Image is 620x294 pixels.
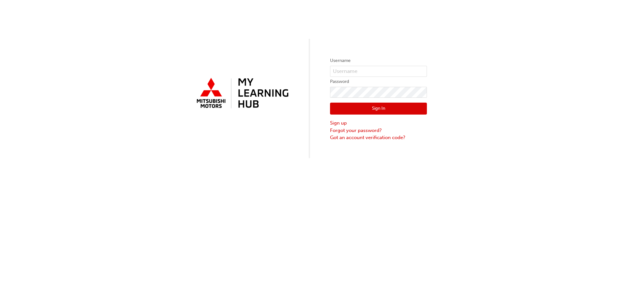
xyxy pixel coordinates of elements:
button: Sign In [330,103,427,115]
label: Username [330,57,427,65]
input: Username [330,66,427,77]
a: Sign up [330,119,427,127]
label: Password [330,78,427,86]
a: Forgot your password? [330,127,427,134]
a: Got an account verification code? [330,134,427,141]
img: mmal [193,75,290,112]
